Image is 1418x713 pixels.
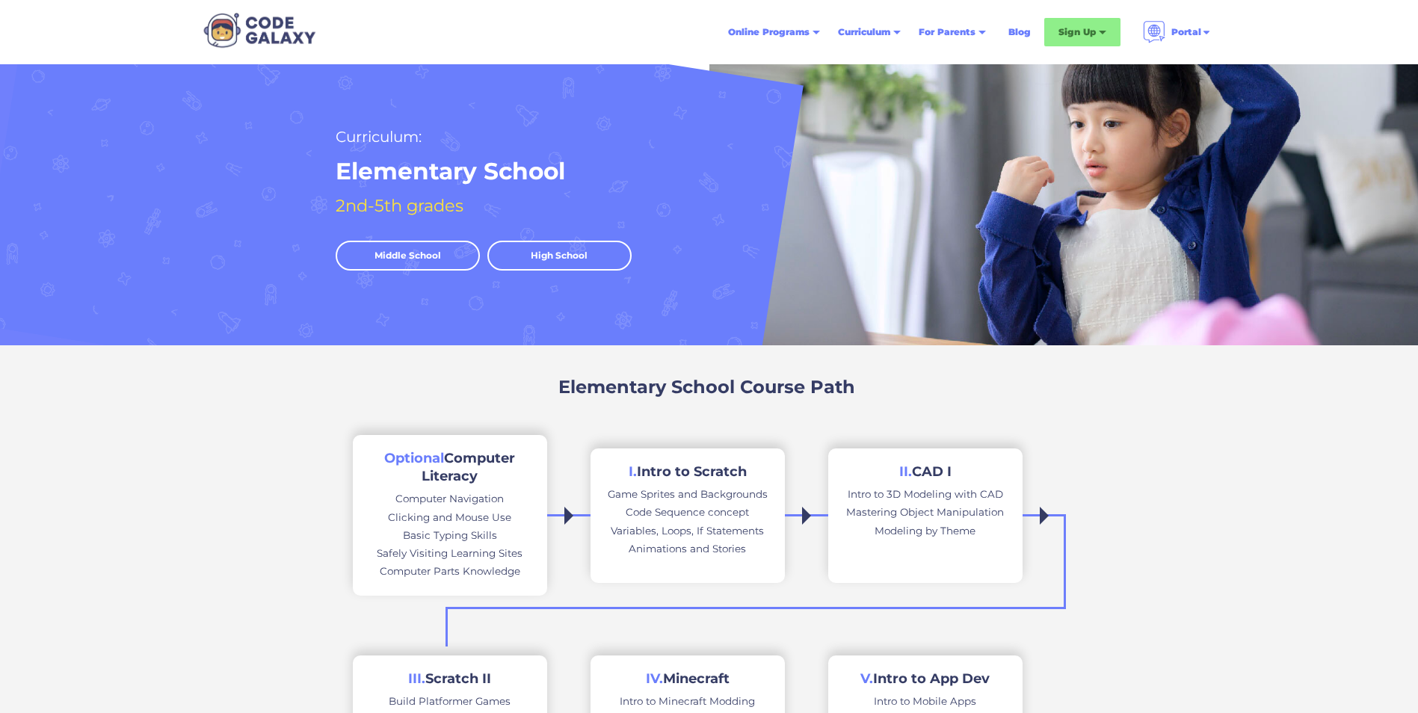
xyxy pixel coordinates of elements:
[408,670,425,687] span: III.
[395,490,504,507] div: Computer Navigation
[629,463,747,481] h2: Intro to Scratch
[591,448,785,583] a: I.Intro to ScratchGame Sprites and BackgroundsCode Sequence conceptVariables, Loops, If Statement...
[860,670,873,687] span: V.
[999,19,1040,46] a: Blog
[846,503,1004,521] div: Mastering Object Manipulation
[388,508,511,526] div: Clicking and Mouse Use
[626,503,749,521] div: Code Sequence concept
[403,526,497,544] div: Basic Typing Skills
[389,692,511,710] div: Build Platformer Games
[740,375,855,399] h3: Course Path
[919,25,975,40] div: For Parents
[875,522,975,540] div: Modeling by Theme
[487,241,632,271] a: High School
[336,193,463,218] h2: 2nd-5th grades
[558,375,735,399] h3: Elementary School
[629,540,746,558] div: Animations and Stories
[368,450,532,485] h2: Computer Literacy
[384,450,444,466] span: Optional
[380,562,520,580] div: Computer Parts Knowledge
[1058,25,1096,40] div: Sign Up
[828,448,1023,583] a: II.CAD IIntro to 3D Modeling with CADMastering Object ManipulationModeling by Theme
[848,485,1003,503] div: Intro to 3D Modeling with CAD
[408,670,491,688] h2: Scratch II
[1171,25,1201,40] div: Portal
[899,463,912,480] span: II.
[377,544,522,562] div: Safely Visiting Learning Sites
[336,124,422,149] h2: Curriculum:
[353,435,547,595] a: OptionalComputer LiteracyComputer NavigationClicking and Mouse UseBasic Typing SkillsSafely Visit...
[899,463,952,481] h2: CAD I
[646,670,663,687] span: IV.
[646,670,730,688] h2: Minecraft
[860,670,990,688] h2: Intro to App Dev
[336,156,565,187] h1: Elementary School
[728,25,810,40] div: Online Programs
[629,463,637,480] span: I.
[838,25,890,40] div: Curriculum
[874,692,976,710] div: Intro to Mobile Apps
[608,485,768,503] div: Game Sprites and Backgrounds
[620,692,755,710] div: Intro to Minecraft Modding
[336,241,480,271] a: Middle School
[611,522,764,540] div: Variables, Loops, If Statements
